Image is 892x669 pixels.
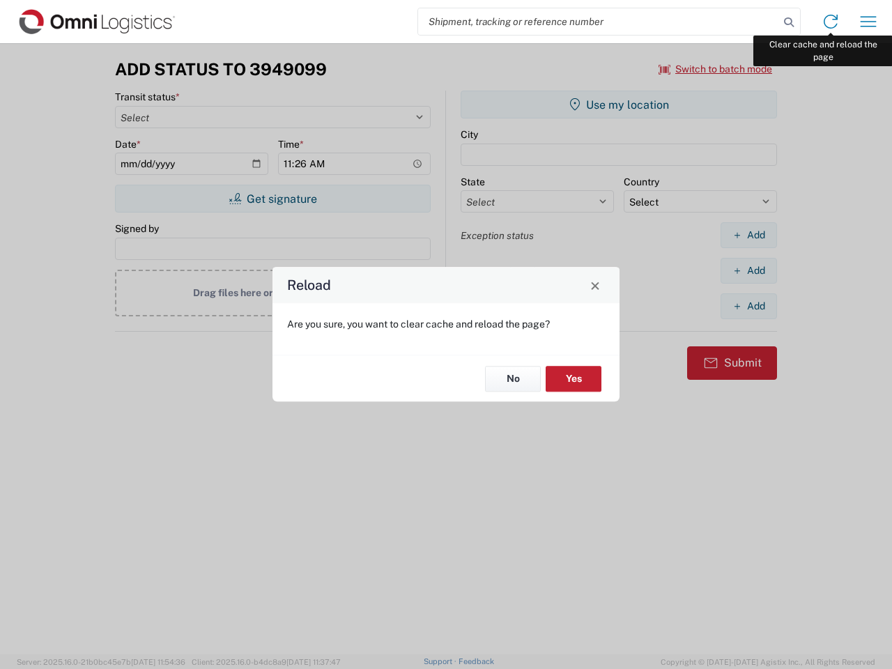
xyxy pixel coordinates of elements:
button: Close [585,275,605,295]
button: No [485,366,541,392]
button: Yes [546,366,601,392]
input: Shipment, tracking or reference number [418,8,779,35]
p: Are you sure, you want to clear cache and reload the page? [287,318,605,330]
h4: Reload [287,275,331,295]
